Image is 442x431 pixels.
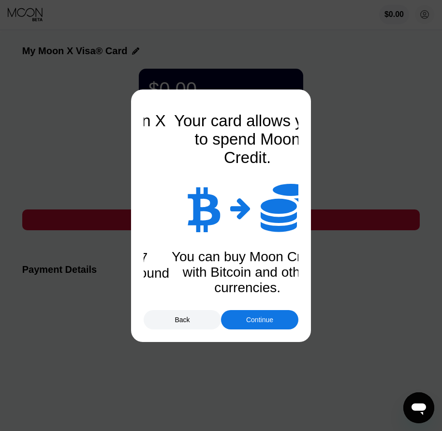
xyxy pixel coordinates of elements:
div: Your card allows you to spend Moon Credit. [170,112,325,167]
iframe: Button to launch messaging window [403,392,434,423]
div:  [261,181,309,235]
div:  [230,196,251,220]
div: Continue [221,310,298,329]
div: Back [144,310,221,329]
div:  [186,184,221,232]
div: You can buy Moon Credit with Bitcoin and other currencies. [170,249,325,296]
div: Continue [246,316,273,324]
div: Back [175,316,190,324]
